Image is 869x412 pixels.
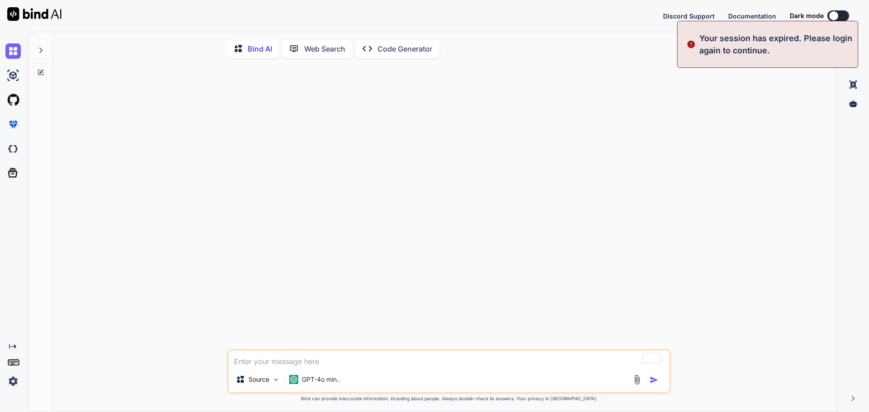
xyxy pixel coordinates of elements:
img: settings [5,374,21,389]
textarea: To enrich screen reader interactions, please activate Accessibility in Grammarly extension settings [229,350,669,367]
span: Discord Support [663,12,715,20]
img: GPT-4o mini [289,375,298,384]
p: Source [248,375,269,384]
img: alert [687,32,696,57]
p: Web Search [304,43,345,54]
p: Your session has expired. Please login again to continue. [699,32,852,57]
span: Documentation [728,12,776,20]
img: Bind AI [7,7,62,21]
img: githubLight [5,92,21,108]
p: Code Generator [377,43,432,54]
p: Bind can provide inaccurate information, including about people. Always double-check its answers.... [227,395,671,402]
span: Dark mode [790,11,824,20]
img: icon [649,375,659,384]
img: chat [5,43,21,59]
button: Documentation [728,11,776,21]
img: premium [5,117,21,132]
img: attachment [632,374,642,385]
p: GPT-4o min.. [302,375,340,384]
button: Discord Support [663,11,715,21]
img: ai-studio [5,68,21,83]
p: Bind AI [248,43,272,54]
img: Pick Models [272,376,280,384]
img: darkCloudIdeIcon [5,141,21,156]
